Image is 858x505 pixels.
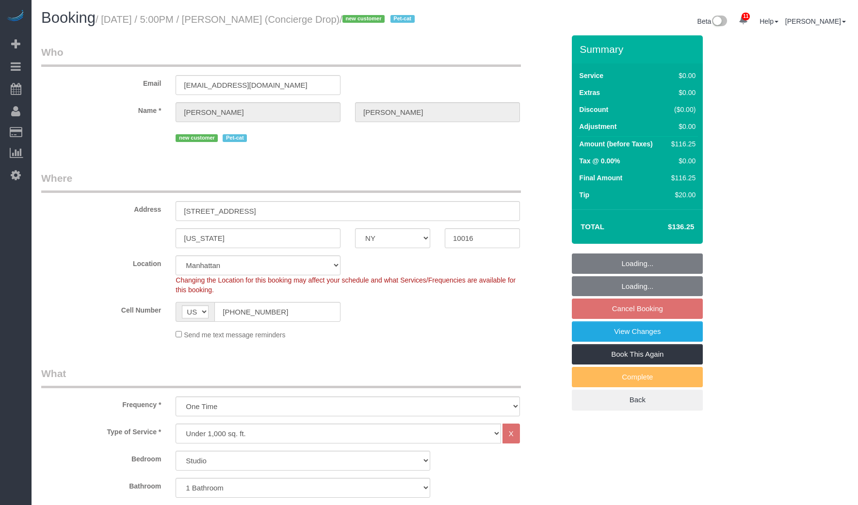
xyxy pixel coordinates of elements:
a: 11 [734,10,753,31]
img: New interface [711,16,727,28]
label: Amount (before Taxes) [579,139,652,149]
h4: $136.25 [639,223,694,231]
label: Bedroom [34,451,168,464]
input: First Name [176,102,340,122]
label: Service [579,71,603,80]
input: Last Name [355,102,520,122]
a: Back [572,390,703,410]
div: $20.00 [667,190,696,200]
span: Booking [41,9,96,26]
h3: Summary [580,44,698,55]
label: Bathroom [34,478,168,491]
label: Address [34,201,168,214]
label: Location [34,255,168,268]
small: / [DATE] / 5:00PM / [PERSON_NAME] (Concierge Drop) [96,14,418,25]
legend: Who [41,45,521,67]
input: Zip Code [445,228,520,248]
span: new customer [342,15,385,23]
input: City [176,228,340,248]
img: Automaid Logo [6,10,25,23]
label: Discount [579,105,608,114]
span: Pet-cat [223,134,247,142]
span: Pet-cat [390,15,415,23]
label: Extras [579,88,600,97]
div: $116.25 [667,139,696,149]
span: / [340,14,417,25]
legend: Where [41,171,521,193]
a: Help [760,17,778,25]
label: Cell Number [34,302,168,315]
label: Frequency * [34,396,168,410]
div: ($0.00) [667,105,696,114]
a: [PERSON_NAME] [785,17,846,25]
div: $0.00 [667,122,696,131]
div: $116.25 [667,173,696,183]
label: Tax @ 0.00% [579,156,620,166]
span: Send me text message reminders [184,331,285,339]
div: $0.00 [667,88,696,97]
span: Changing the Location for this booking may affect your schedule and what Services/Frequencies are... [176,276,516,294]
a: View Changes [572,321,703,342]
a: Beta [697,17,728,25]
input: Email [176,75,340,95]
span: new customer [176,134,218,142]
legend: What [41,366,521,388]
div: $0.00 [667,71,696,80]
label: Adjustment [579,122,616,131]
strong: Total [581,222,604,231]
label: Email [34,75,168,88]
label: Tip [579,190,589,200]
div: $0.00 [667,156,696,166]
a: Book This Again [572,344,703,364]
span: 11 [742,13,750,20]
input: Cell Number [214,302,340,322]
label: Name * [34,102,168,115]
label: Final Amount [579,173,622,183]
label: Type of Service * [34,424,168,437]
